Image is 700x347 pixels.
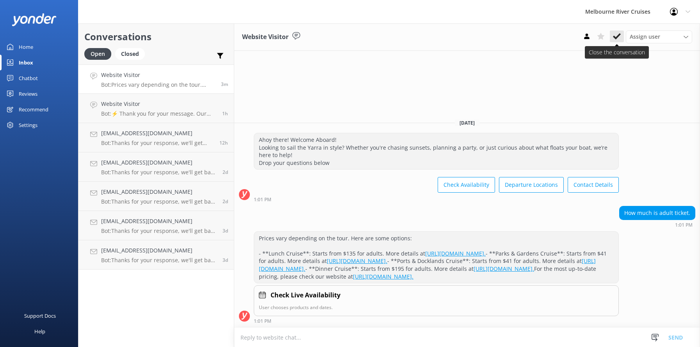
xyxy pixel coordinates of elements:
a: [URL][DOMAIN_NAME]. [259,257,596,272]
span: Sep 15 2025 12:47am (UTC +10:00) Australia/Sydney [219,140,228,146]
p: Bot: ⚡ Thank you for your message. Our office hours are Mon - Fri 9.30am - 5pm. We'll get back to... [101,110,216,117]
a: [URL][DOMAIN_NAME]. [474,265,534,272]
div: Prices vary depending on the tour. Here are some options: - **Lunch Cruise**: Starts from $135 fo... [254,232,618,283]
button: Check Availability [438,177,495,193]
span: Sep 12 2025 11:57am (UTC +10:00) Australia/Sydney [223,227,228,234]
p: User chooses products and dates. [259,304,614,311]
p: Bot: Thanks for your response, we'll get back to you as soon as we can during opening hours. [101,140,214,147]
h3: Website Visitor [242,32,289,42]
a: [EMAIL_ADDRESS][DOMAIN_NAME]Bot:Thanks for your response, we'll get back to you as soon as we can... [78,123,234,152]
a: [EMAIL_ADDRESS][DOMAIN_NAME]Bot:Thanks for your response, we'll get back to you as soon as we can... [78,211,234,240]
div: Closed [115,48,145,60]
p: Bot: Prices vary depending on the tour. Here are some options: - **Lunch Cruise**: Starts from $1... [101,81,215,88]
div: Sep 15 2025 01:01pm (UTC +10:00) Australia/Sydney [619,222,695,227]
a: Open [84,49,115,58]
a: [EMAIL_ADDRESS][DOMAIN_NAME]Bot:Thanks for your response, we'll get back to you as soon as we can... [78,240,234,270]
div: Home [19,39,33,55]
div: Chatbot [19,70,38,86]
span: Sep 12 2025 04:37pm (UTC +10:00) Australia/Sydney [223,198,228,205]
a: Website VisitorBot:⚡ Thank you for your message. Our office hours are Mon - Fri 9.30am - 5pm. We'... [78,94,234,123]
div: Inbox [19,55,33,70]
h2: Conversations [84,29,228,44]
a: Website VisitorBot:Prices vary depending on the tour. Here are some options: - **Lunch Cruise**: ... [78,64,234,94]
p: Bot: Thanks for your response, we'll get back to you as soon as we can during opening hours. [101,257,217,264]
span: [DATE] [455,120,479,126]
div: How much is adult ticket. [620,206,695,220]
a: [URL][DOMAIN_NAME]. [353,273,413,280]
div: Reviews [19,86,37,102]
a: Closed [115,49,149,58]
div: Recommend [19,102,48,117]
img: yonder-white-logo.png [12,13,57,26]
div: Ahoy there! Welcome Aboard! Looking to sail the Yarra in style? Whether you're chasing sunsets, p... [254,133,618,169]
div: Settings [19,117,37,133]
a: [EMAIL_ADDRESS][DOMAIN_NAME]Bot:Thanks for your response, we'll get back to you as soon as we can... [78,182,234,211]
div: Help [34,324,45,339]
h4: [EMAIL_ADDRESS][DOMAIN_NAME] [101,188,217,196]
strong: 1:01 PM [254,319,271,324]
p: Bot: Thanks for your response, we'll get back to you as soon as we can during opening hours. [101,227,217,234]
div: Support Docs [24,308,56,324]
h4: [EMAIL_ADDRESS][DOMAIN_NAME] [101,246,217,255]
p: Bot: Thanks for your response, we'll get back to you as soon as we can during opening hours. [101,198,217,205]
h4: Check Live Availability [271,290,340,300]
strong: 1:01 PM [675,223,693,227]
div: Sep 15 2025 01:01pm (UTC +10:00) Australia/Sydney [254,318,619,324]
span: Assign user [630,32,660,41]
span: Sep 11 2025 06:24pm (UTC +10:00) Australia/Sydney [223,257,228,263]
h4: [EMAIL_ADDRESS][DOMAIN_NAME] [101,158,217,167]
a: [URL][DOMAIN_NAME]. [327,257,387,265]
span: Sep 12 2025 05:14pm (UTC +10:00) Australia/Sydney [223,169,228,175]
button: Contact Details [568,177,619,193]
span: Sep 15 2025 11:14am (UTC +10:00) Australia/Sydney [222,110,228,117]
span: Sep 15 2025 01:01pm (UTC +10:00) Australia/Sydney [221,81,228,88]
a: [EMAIL_ADDRESS][DOMAIN_NAME]Bot:Thanks for your response, we'll get back to you as soon as we can... [78,152,234,182]
h4: [EMAIL_ADDRESS][DOMAIN_NAME] [101,217,217,225]
h4: Website Visitor [101,71,215,79]
button: Departure Locations [499,177,564,193]
p: Bot: Thanks for your response, we'll get back to you as soon as we can during opening hours. [101,169,217,176]
strong: 1:01 PM [254,197,271,202]
div: Assign User [626,30,692,43]
h4: Website Visitor [101,100,216,108]
h4: [EMAIL_ADDRESS][DOMAIN_NAME] [101,129,214,138]
a: [URL][DOMAIN_NAME]. [425,250,486,257]
div: Open [84,48,111,60]
div: Sep 15 2025 01:01pm (UTC +10:00) Australia/Sydney [254,197,619,202]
